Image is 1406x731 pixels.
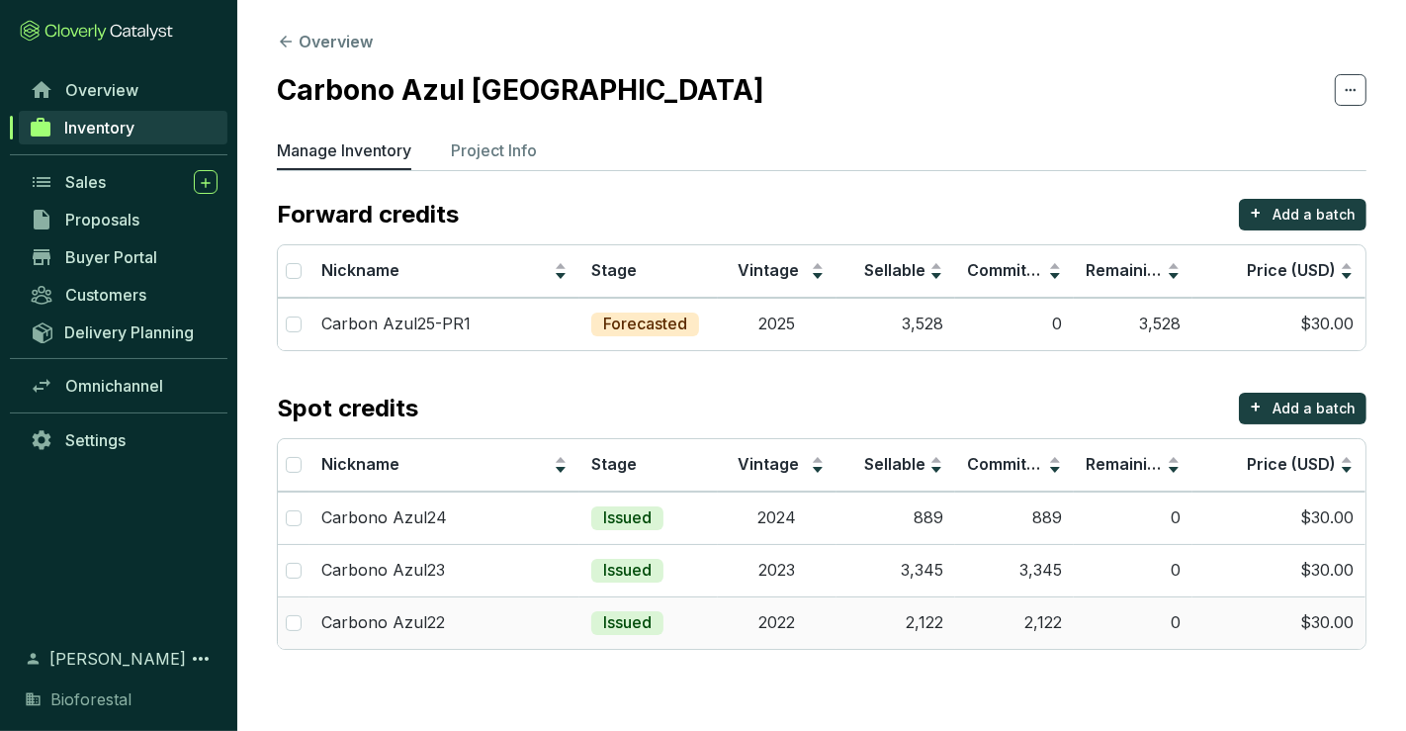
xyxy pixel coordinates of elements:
span: Bioforestal [50,687,132,711]
p: Add a batch [1273,399,1356,418]
p: Manage Inventory [277,138,411,162]
p: Issued [603,560,652,582]
span: Settings [65,430,126,450]
td: 0 [955,298,1074,350]
span: Vintage [738,260,799,280]
span: Sellable [864,260,925,280]
a: Omnichannel [20,369,227,403]
p: Carbon Azul25-PR1 [321,314,471,335]
p: Issued [603,507,652,529]
td: 0 [1074,596,1192,649]
td: 2024 [718,492,836,544]
p: Carbono Azul23 [321,560,445,582]
p: + [1250,393,1262,420]
span: Sales [65,172,106,192]
p: Issued [603,612,652,634]
span: [PERSON_NAME] [49,647,186,671]
span: Overview [65,80,138,100]
td: 3,345 [955,544,1074,596]
h2: Carbono Azul [GEOGRAPHIC_DATA] [277,69,764,111]
td: 2022 [718,596,836,649]
span: Omnichannel [65,376,163,396]
span: Proposals [65,210,139,229]
td: 3,528 [836,298,955,350]
span: Nickname [321,260,399,280]
span: Remaining [1086,454,1167,474]
span: Stage [591,260,637,280]
p: Project Info [451,138,537,162]
span: Buyer Portal [65,247,157,267]
span: Vintage [738,454,799,474]
td: $30.00 [1192,596,1365,649]
a: Proposals [20,203,227,236]
a: Buyer Portal [20,240,227,274]
td: 0 [1074,492,1192,544]
a: Settings [20,423,227,457]
span: Price (USD) [1247,454,1336,474]
a: Sales [20,165,227,199]
td: 2,122 [836,596,955,649]
td: 2025 [718,298,836,350]
p: + [1250,199,1262,227]
p: Add a batch [1273,205,1356,225]
span: Sellable [864,454,925,474]
a: Inventory [19,111,227,144]
span: Stage [591,454,637,474]
span: Remaining [1086,260,1167,280]
td: 0 [1074,544,1192,596]
p: Forward credits [277,199,459,230]
td: $30.00 [1192,544,1365,596]
span: Committed [967,260,1052,280]
td: 889 [955,492,1074,544]
td: $30.00 [1192,492,1365,544]
td: 889 [836,492,955,544]
p: Spot credits [277,393,418,424]
td: $30.00 [1192,298,1365,350]
span: Inventory [64,118,134,137]
td: 2023 [718,544,836,596]
button: Overview [277,30,373,53]
span: Committed [967,454,1052,474]
a: Customers [20,278,227,312]
th: Stage [579,245,718,298]
span: Customers [65,285,146,305]
td: 3,345 [836,544,955,596]
td: 3,528 [1074,298,1192,350]
span: Price (USD) [1247,260,1336,280]
p: Carbono Azul24 [321,507,447,529]
a: Overview [20,73,227,107]
p: Carbono Azul22 [321,612,445,634]
a: Delivery Planning [20,316,227,348]
span: Delivery Planning [64,322,194,342]
th: Stage [579,439,718,492]
p: Forecasted [603,314,687,335]
button: +Add a batch [1239,393,1366,424]
span: Nickname [321,454,399,474]
button: +Add a batch [1239,199,1366,230]
td: 2,122 [955,596,1074,649]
